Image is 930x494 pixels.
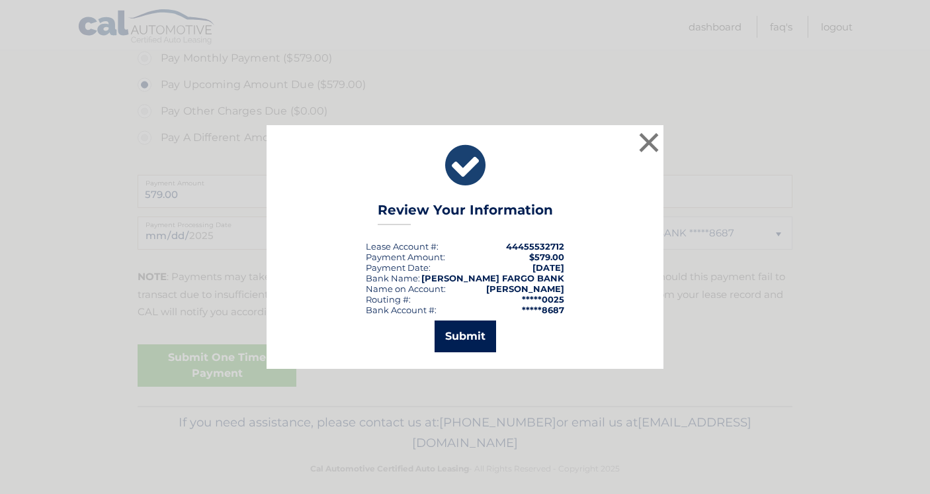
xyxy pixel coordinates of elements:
[421,273,564,283] strong: [PERSON_NAME] FARGO BANK
[532,262,564,273] span: [DATE]
[366,283,446,294] div: Name on Account:
[366,262,429,273] span: Payment Date
[529,252,564,262] span: $579.00
[378,202,553,225] h3: Review Your Information
[366,305,437,315] div: Bank Account #:
[366,294,411,305] div: Routing #:
[435,321,496,352] button: Submit
[366,262,431,273] div: :
[366,273,420,283] div: Bank Name:
[366,241,439,252] div: Lease Account #:
[366,252,445,262] div: Payment Amount:
[486,283,564,294] strong: [PERSON_NAME]
[506,241,564,252] strong: 44455532712
[636,129,662,156] button: ×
